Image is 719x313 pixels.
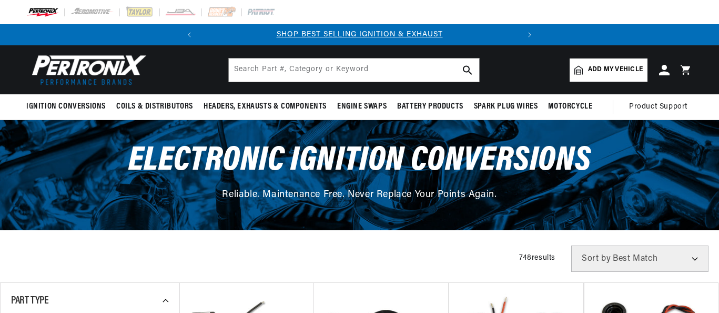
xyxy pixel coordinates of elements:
[179,24,200,45] button: Translation missing: en.sections.announcements.previous_announcement
[26,101,106,112] span: Ignition Conversions
[588,65,643,75] span: Add my vehicle
[519,24,540,45] button: Translation missing: en.sections.announcements.next_announcement
[629,101,687,113] span: Product Support
[277,31,443,38] a: SHOP BEST SELLING IGNITION & EXHAUST
[128,144,591,178] span: Electronic Ignition Conversions
[111,94,198,119] summary: Coils & Distributors
[332,94,392,119] summary: Engine Swaps
[571,246,708,272] select: Sort by
[392,94,469,119] summary: Battery Products
[543,94,598,119] summary: Motorcycle
[570,58,647,82] a: Add my vehicle
[200,29,519,41] div: Announcement
[397,101,463,112] span: Battery Products
[116,101,193,112] span: Coils & Distributors
[11,296,48,306] span: Part Type
[229,58,479,82] input: Search Part #, Category or Keyword
[198,94,332,119] summary: Headers, Exhausts & Components
[337,101,387,112] span: Engine Swaps
[519,254,555,262] span: 748 results
[456,58,479,82] button: search button
[474,101,538,112] span: Spark Plug Wires
[26,94,111,119] summary: Ignition Conversions
[629,94,693,120] summary: Product Support
[204,101,327,112] span: Headers, Exhausts & Components
[222,190,497,200] span: Reliable. Maintenance Free. Never Replace Your Points Again.
[200,29,519,41] div: 1 of 2
[548,101,592,112] span: Motorcycle
[26,52,147,88] img: Pertronix
[469,94,543,119] summary: Spark Plug Wires
[582,255,611,263] span: Sort by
